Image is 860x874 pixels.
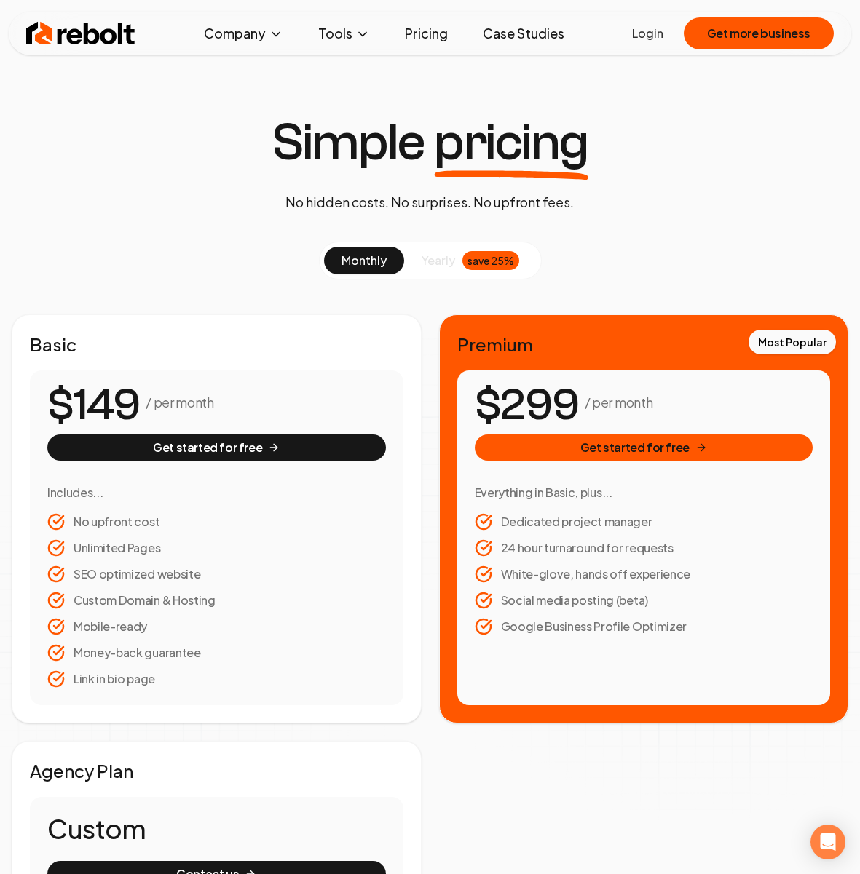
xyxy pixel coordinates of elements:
[272,116,588,169] h1: Simple
[684,17,834,49] button: Get more business
[475,513,813,531] li: Dedicated project manager
[30,759,403,782] h2: Agency Plan
[47,513,386,531] li: No upfront cost
[47,565,386,583] li: SEO optimized website
[462,251,519,270] div: save 25%
[475,565,813,583] li: White-glove, hands off experience
[471,19,576,48] a: Case Studies
[47,644,386,662] li: Money-back guarantee
[475,618,813,635] li: Google Business Profile Optimizer
[342,253,387,268] span: monthly
[422,252,455,269] span: yearly
[47,373,140,438] number-flow-react: $149
[404,247,537,274] button: yearlysave 25%
[475,434,813,461] button: Get started for free
[47,539,386,557] li: Unlimited Pages
[475,539,813,557] li: 24 hour turnaround for requests
[47,434,386,461] button: Get started for free
[307,19,382,48] button: Tools
[30,333,403,356] h2: Basic
[393,19,459,48] a: Pricing
[475,484,813,501] h3: Everything in Basic, plus...
[47,618,386,635] li: Mobile-ready
[47,484,386,501] h3: Includes...
[47,670,386,688] li: Link in bio page
[457,333,831,356] h2: Premium
[749,330,836,354] div: Most Popular
[26,19,135,48] img: Rebolt Logo
[146,392,213,413] p: / per month
[285,192,574,212] p: No hidden costs. No surprises. No upfront fees.
[434,116,588,169] span: pricing
[324,247,404,274] button: monthly
[475,373,579,438] number-flow-react: $299
[810,825,845,859] div: Open Intercom Messenger
[47,814,386,843] h1: Custom
[585,392,652,413] p: / per month
[192,19,295,48] button: Company
[47,592,386,609] li: Custom Domain & Hosting
[632,25,663,42] a: Login
[475,592,813,609] li: Social media posting (beta)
